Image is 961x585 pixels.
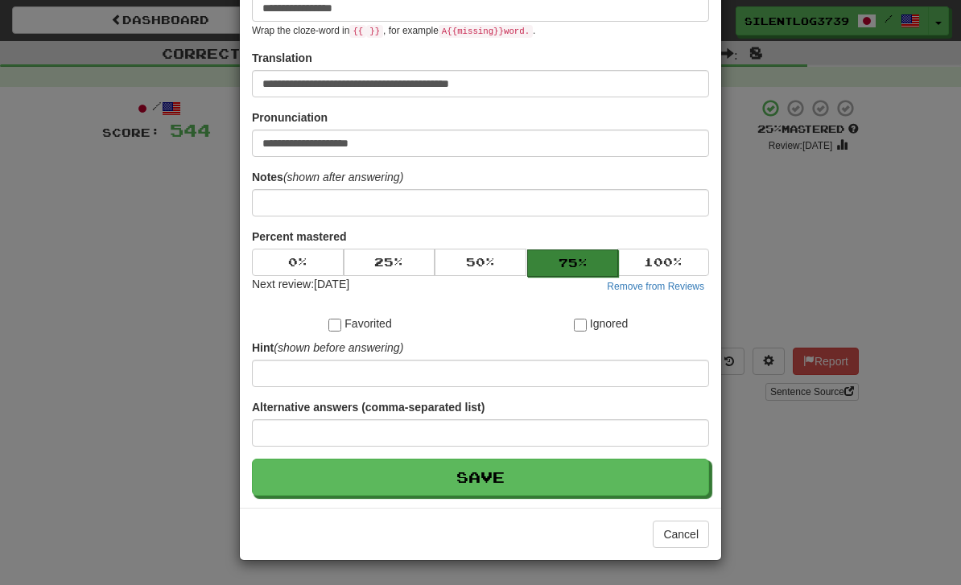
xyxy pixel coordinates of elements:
label: Favorited [328,315,391,332]
code: A {{ missing }} word. [439,25,533,38]
button: Remove from Reviews [602,278,709,295]
small: Wrap the cloze-word in , for example . [252,25,535,36]
input: Ignored [574,319,587,332]
code: {{ [349,25,366,38]
button: 25% [344,249,435,276]
button: 75% [527,249,619,277]
em: (shown before answering) [274,341,403,354]
div: Percent mastered [252,249,709,276]
label: Percent mastered [252,229,347,245]
button: 100% [617,249,709,276]
div: Next review: [DATE] [252,276,349,295]
em: (shown after answering) [283,171,403,183]
button: Cancel [653,521,709,548]
code: }} [366,25,383,38]
button: Save [252,459,709,496]
button: 50% [435,249,526,276]
input: Favorited [328,319,341,332]
label: Hint [252,340,403,356]
label: Translation [252,50,312,66]
button: 0% [252,249,344,276]
label: Pronunciation [252,109,328,126]
label: Notes [252,169,403,185]
label: Ignored [574,315,628,332]
label: Alternative answers (comma-separated list) [252,399,485,415]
